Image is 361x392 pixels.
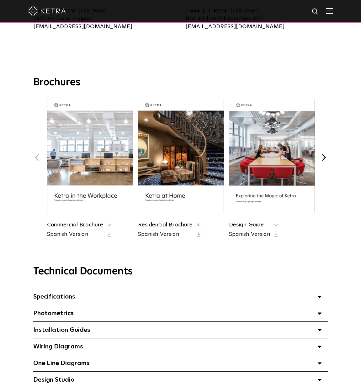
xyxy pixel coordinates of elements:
a: Spanish Version [47,230,104,238]
img: ketra-logo-2019-white [28,6,66,16]
span: Design Studio [33,377,74,383]
img: commercial_brochure_thumbnail [47,99,133,213]
a: Commercial Brochure [47,222,104,228]
span: One Line Diagrams [33,360,90,366]
a: [EMAIL_ADDRESS][DOMAIN_NAME] [33,24,132,29]
img: search icon [311,8,319,16]
span: Wiring Diagrams [33,343,83,350]
img: design_brochure_thumbnail [229,99,315,213]
button: Next [320,153,328,162]
img: residential_brochure_thumbnail [138,99,224,213]
img: Hamburger%20Nav.svg [326,8,333,14]
h3: Technical Documents [33,266,328,278]
button: Previous [33,153,41,162]
span: Photometrics [33,310,74,316]
a: Design Guide [229,222,264,228]
a: Spanish Version [138,230,193,238]
span: Installation Guides [33,327,90,333]
a: Residential Brochure [138,222,193,228]
h3: Brochures [33,76,328,89]
a: Spanish Version [229,230,270,238]
span: Specifications [33,294,75,300]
